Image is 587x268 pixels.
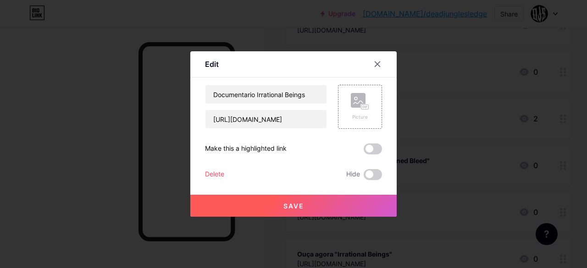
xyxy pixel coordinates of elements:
div: Picture [351,114,369,120]
div: Make this a highlighted link [205,143,287,154]
input: URL [205,110,327,128]
div: Edit [205,59,219,70]
div: Delete [205,169,224,180]
button: Save [190,195,397,217]
span: Save [283,202,304,210]
span: Hide [346,169,360,180]
input: Title [205,85,327,104]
